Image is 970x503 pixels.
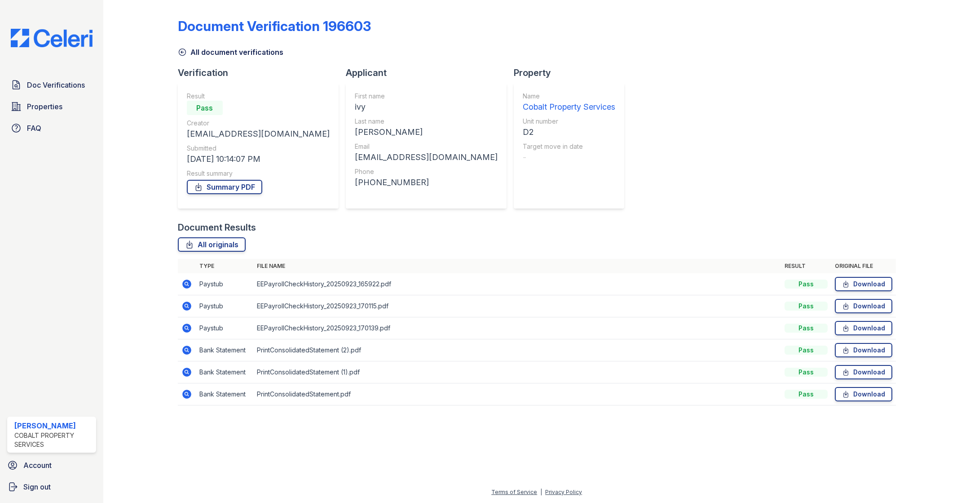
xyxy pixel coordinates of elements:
[196,273,253,295] td: Paystub
[835,387,892,401] a: Download
[355,126,498,138] div: [PERSON_NAME]
[355,142,498,151] div: Email
[355,151,498,164] div: [EMAIL_ADDRESS][DOMAIN_NAME]
[253,295,781,317] td: EEPayrollCheckHistory_20250923_170115.pdf
[27,80,85,90] span: Doc Verifications
[831,259,896,273] th: Original file
[491,489,537,495] a: Terms of Service
[355,92,498,101] div: First name
[545,489,582,495] a: Privacy Policy
[27,123,41,134] span: FAQ
[178,221,256,234] div: Document Results
[253,273,781,295] td: EEPayrollCheckHistory_20250923_165922.pdf
[785,346,828,355] div: Pass
[23,481,51,492] span: Sign out
[178,18,371,34] div: Document Verification 196603
[540,489,542,495] div: |
[355,101,498,113] div: ivy
[355,117,498,126] div: Last name
[196,295,253,317] td: Paystub
[187,153,330,165] div: [DATE] 10:14:07 PM
[187,128,330,140] div: [EMAIL_ADDRESS][DOMAIN_NAME]
[4,456,100,474] a: Account
[835,321,892,335] a: Download
[196,259,253,273] th: Type
[196,361,253,383] td: Bank Statement
[253,339,781,361] td: PrintConsolidatedStatement (2).pdf
[835,343,892,357] a: Download
[785,302,828,311] div: Pass
[7,119,96,137] a: FAQ
[523,92,615,113] a: Name Cobalt Property Services
[187,180,262,194] a: Summary PDF
[253,383,781,405] td: PrintConsolidatedStatement.pdf
[187,92,330,101] div: Result
[253,259,781,273] th: File name
[523,117,615,126] div: Unit number
[514,67,631,79] div: Property
[253,317,781,339] td: EEPayrollCheckHistory_20250923_170139.pdf
[187,101,223,115] div: Pass
[785,368,828,377] div: Pass
[785,390,828,399] div: Pass
[178,47,283,58] a: All document verifications
[346,67,514,79] div: Applicant
[14,420,93,431] div: [PERSON_NAME]
[785,324,828,333] div: Pass
[196,339,253,361] td: Bank Statement
[196,383,253,405] td: Bank Statement
[355,167,498,176] div: Phone
[523,101,615,113] div: Cobalt Property Services
[14,431,93,449] div: Cobalt Property Services
[835,365,892,379] a: Download
[785,280,828,289] div: Pass
[523,142,615,151] div: Target move in date
[187,144,330,153] div: Submitted
[27,101,62,112] span: Properties
[178,237,246,252] a: All originals
[523,92,615,101] div: Name
[7,76,96,94] a: Doc Verifications
[523,151,615,164] div: -
[7,98,96,116] a: Properties
[253,361,781,383] td: PrintConsolidatedStatement (1).pdf
[355,176,498,189] div: [PHONE_NUMBER]
[23,460,52,471] span: Account
[187,169,330,178] div: Result summary
[523,126,615,138] div: D2
[178,67,346,79] div: Verification
[4,478,100,496] a: Sign out
[4,29,100,47] img: CE_Logo_Blue-a8612792a0a2168367f1c8372b55b34899dd931a85d93a1a3d3e32e68fde9ad4.png
[835,299,892,313] a: Download
[835,277,892,291] a: Download
[781,259,831,273] th: Result
[196,317,253,339] td: Paystub
[187,119,330,128] div: Creator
